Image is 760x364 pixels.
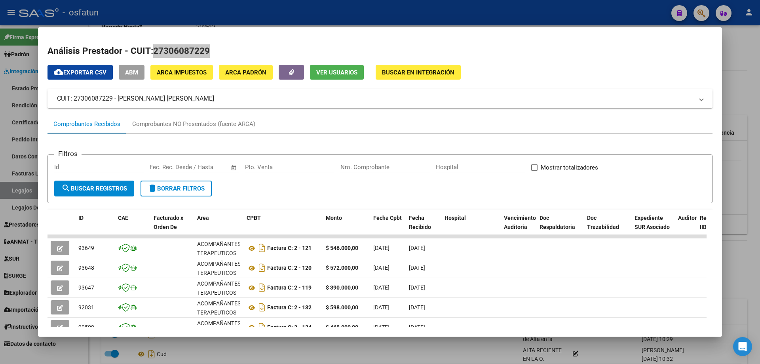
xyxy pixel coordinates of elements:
datatable-header-cell: Doc Trazabilidad [584,210,631,244]
i: Descargar documento [257,301,267,314]
span: [DATE] [409,284,425,291]
datatable-header-cell: Fecha Cpbt [370,210,406,244]
datatable-header-cell: Fecha Recibido [406,210,441,244]
span: 93647 [78,284,94,291]
span: Doc Respaldatoria [540,215,575,230]
button: Buscar Registros [54,181,134,196]
input: Start date [150,164,175,171]
span: 93648 [78,265,94,271]
span: ARCA Padrón [225,69,266,76]
span: CPBT [247,215,261,221]
span: Doc Trazabilidad [587,215,619,230]
span: 92031 [78,304,94,311]
strong: Factura C: 2 - 132 [267,305,312,311]
datatable-header-cell: Hospital [441,210,501,244]
mat-icon: cloud_download [54,67,63,77]
div: Open Intercom Messenger [733,337,752,356]
i: Descargar documento [257,261,267,274]
datatable-header-cell: CPBT [243,210,323,244]
i: Descargar documento [257,242,267,254]
span: [DATE] [373,245,389,251]
strong: Factura C: 2 - 120 [267,265,312,271]
span: Monto [326,215,342,221]
datatable-header-cell: Expediente SUR Asociado [631,210,675,244]
span: Buscar Registros [61,185,127,192]
span: ACOMPAÑANTES TERAPEUTICOS [197,241,241,256]
button: ABM [119,65,144,80]
mat-icon: search [61,183,71,193]
strong: $ 468.000,00 [326,324,358,330]
span: Expediente SUR Asociado [635,215,670,230]
span: CAE [118,215,128,221]
span: ACOMPAÑANTES TERAPEUTICOS [197,300,241,316]
span: ACOMPAÑANTES TERAPEUTICOS [197,320,241,335]
datatable-header-cell: Auditoria [675,210,697,244]
datatable-header-cell: Monto [323,210,370,244]
datatable-header-cell: Vencimiento Auditoría [501,210,536,244]
datatable-header-cell: Retencion IIBB [697,210,728,244]
strong: Factura C: 2 - 121 [267,245,312,252]
mat-expansion-panel-header: CUIT: 27306087229 - [PERSON_NAME] [PERSON_NAME] [47,89,712,108]
datatable-header-cell: ID [75,210,115,244]
datatable-header-cell: CAE [115,210,150,244]
span: 93649 [78,245,94,251]
span: ID [78,215,84,221]
span: Borrar Filtros [148,185,205,192]
span: [DATE] [409,304,425,311]
span: Hospital [445,215,466,221]
i: Descargar documento [257,281,267,294]
button: ARCA Impuestos [150,65,213,80]
strong: Factura C: 2 - 124 [267,324,312,331]
span: Buscar en Integración [382,69,454,76]
button: Buscar en Integración [376,65,461,80]
span: Vencimiento Auditoría [504,215,536,230]
span: ACOMPAÑANTES TERAPEUTICOS [197,280,241,296]
button: Ver Usuarios [310,65,364,80]
button: Open calendar [230,163,239,172]
input: End date [182,164,221,171]
datatable-header-cell: Area [194,210,243,244]
strong: $ 390.000,00 [326,284,358,291]
span: Fecha Recibido [409,215,431,230]
i: Descargar documento [257,321,267,334]
span: Ver Usuarios [316,69,357,76]
mat-icon: delete [148,183,157,193]
strong: Factura C: 2 - 119 [267,285,312,291]
span: [DATE] [373,284,389,291]
span: ABM [125,69,138,76]
span: ARCA Impuestos [157,69,207,76]
button: ARCA Padrón [219,65,273,80]
span: Fecha Cpbt [373,215,402,221]
span: [DATE] [373,304,389,311]
mat-panel-title: CUIT: 27306087229 - [PERSON_NAME] [PERSON_NAME] [57,94,693,103]
span: [DATE] [409,265,425,271]
button: Borrar Filtros [141,181,212,196]
span: Exportar CSV [54,69,106,76]
strong: $ 546.000,00 [326,245,358,251]
span: Area [197,215,209,221]
span: Facturado x Orden De [154,215,183,230]
span: ACOMPAÑANTES TERAPEUTICOS [197,261,241,276]
button: Exportar CSV [47,65,113,80]
div: Comprobantes Recibidos [53,120,120,129]
h3: Filtros [54,149,82,159]
span: [DATE] [373,265,389,271]
strong: $ 572.000,00 [326,265,358,271]
datatable-header-cell: Facturado x Orden De [150,210,194,244]
datatable-header-cell: Doc Respaldatoria [536,210,584,244]
strong: $ 598.000,00 [326,304,358,311]
span: 90509 [78,324,94,330]
span: Retencion IIBB [700,215,726,230]
div: Comprobantes NO Presentados (fuente ARCA) [132,120,255,129]
span: [DATE] [409,245,425,251]
span: Mostrar totalizadores [541,163,598,172]
span: 27306087229 [153,46,210,56]
span: Auditoria [678,215,701,221]
h2: Análisis Prestador - CUIT: [47,44,712,58]
span: [DATE] [409,324,425,330]
span: [DATE] [373,324,389,330]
